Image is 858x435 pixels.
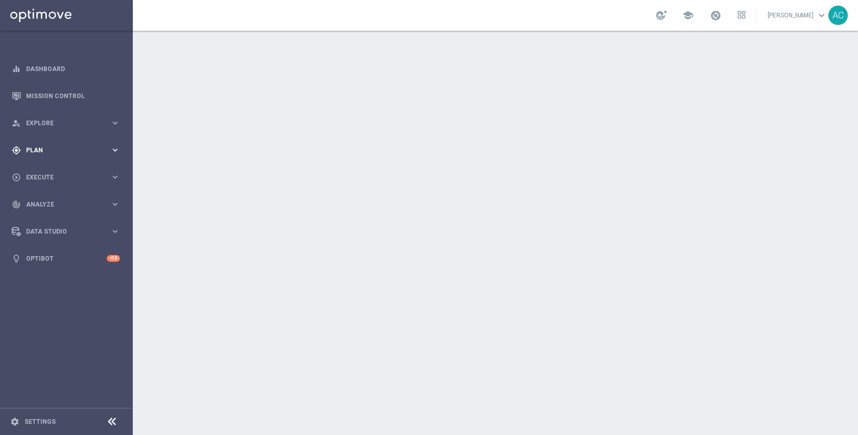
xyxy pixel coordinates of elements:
div: +10 [107,255,120,262]
span: Analyze [26,201,110,208]
button: equalizer Dashboard [11,65,121,73]
i: play_circle_outline [12,173,21,182]
span: Plan [26,147,110,153]
a: Mission Control [26,82,120,109]
div: Analyze [12,200,110,209]
div: Dashboard [12,55,120,82]
button: lightbulb Optibot +10 [11,255,121,263]
div: Data Studio [12,227,110,236]
i: keyboard_arrow_right [110,145,120,155]
span: Execute [26,174,110,180]
button: person_search Explore keyboard_arrow_right [11,119,121,127]
i: track_changes [12,200,21,209]
span: Explore [26,120,110,126]
button: Data Studio keyboard_arrow_right [11,227,121,236]
span: Data Studio [26,228,110,235]
a: Settings [25,419,56,425]
i: lightbulb [12,254,21,263]
div: Mission Control [12,82,120,109]
div: Plan [12,146,110,155]
button: Mission Control [11,92,121,100]
div: Explore [12,119,110,128]
div: Execute [12,173,110,182]
button: track_changes Analyze keyboard_arrow_right [11,200,121,209]
a: Dashboard [26,55,120,82]
button: play_circle_outline Execute keyboard_arrow_right [11,173,121,181]
button: gps_fixed Plan keyboard_arrow_right [11,146,121,154]
div: AC [828,6,848,25]
a: [PERSON_NAME]keyboard_arrow_down [767,8,828,23]
i: keyboard_arrow_right [110,226,120,236]
i: equalizer [12,64,21,74]
div: Optibot [12,245,120,272]
a: Optibot [26,245,107,272]
span: school [682,10,694,21]
i: keyboard_arrow_right [110,172,120,182]
i: person_search [12,119,21,128]
i: gps_fixed [12,146,21,155]
i: settings [10,417,19,426]
span: keyboard_arrow_down [816,10,827,21]
i: keyboard_arrow_right [110,199,120,209]
i: keyboard_arrow_right [110,118,120,128]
